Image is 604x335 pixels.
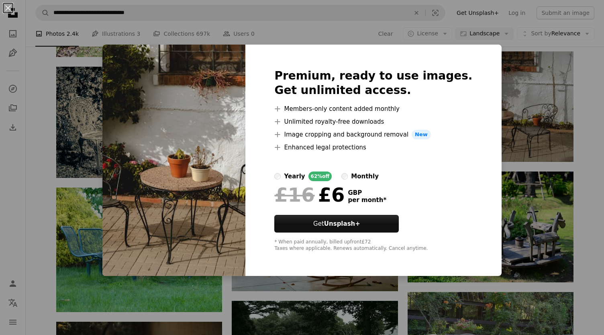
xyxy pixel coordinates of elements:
[351,172,379,181] div: monthly
[324,220,360,227] strong: Unsplash+
[274,215,399,233] button: GetUnsplash+
[274,143,472,152] li: Enhanced legal protections
[274,117,472,127] li: Unlimited royalty-free downloads
[274,184,314,205] span: £16
[284,172,305,181] div: yearly
[348,196,386,204] span: per month *
[348,189,386,196] span: GBP
[102,45,245,276] img: premium_photo-1730132436749-85484863636a
[274,69,472,98] h2: Premium, ready to use images. Get unlimited access.
[341,173,348,180] input: monthly
[308,172,332,181] div: 62% off
[274,173,281,180] input: yearly62%off
[274,104,472,114] li: Members-only content added monthly
[274,184,345,205] div: £6
[274,239,472,252] div: * When paid annually, billed upfront £72 Taxes where applicable. Renews automatically. Cancel any...
[274,130,472,139] li: Image cropping and background removal
[412,130,431,139] span: New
